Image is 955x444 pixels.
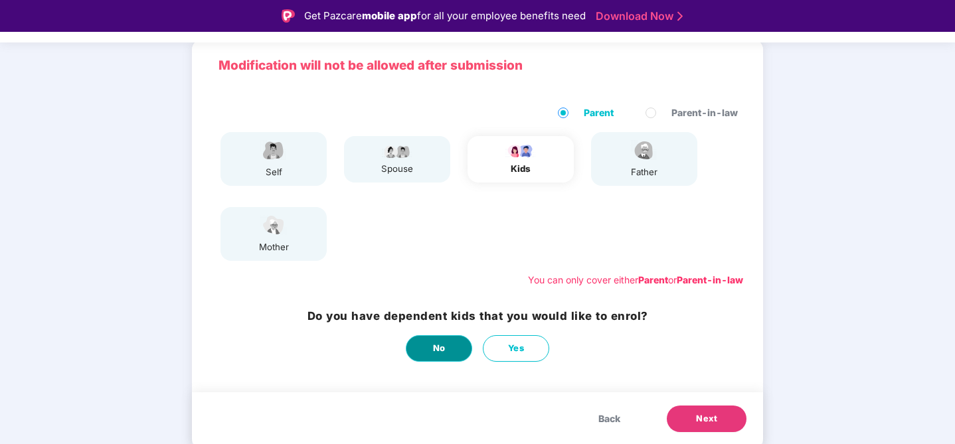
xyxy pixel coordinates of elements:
img: svg+xml;base64,PHN2ZyB4bWxucz0iaHR0cDovL3d3dy53My5vcmcvMjAwMC9zdmciIHdpZHRoPSI5Ny44OTciIGhlaWdodD... [381,143,414,159]
span: Next [696,412,717,425]
span: Yes [508,342,525,355]
img: svg+xml;base64,PHN2ZyBpZD0iRmF0aGVyX2ljb24iIHhtbG5zPSJodHRwOi8vd3d3LnczLm9yZy8yMDAwL3N2ZyIgeG1sbn... [628,139,661,162]
img: Logo [282,9,295,23]
img: svg+xml;base64,PHN2ZyBpZD0iRW1wbG95ZWVfbWFsZSIgeG1sbnM9Imh0dHA6Ly93d3cudzMub3JnLzIwMDAvc3ZnIiB3aW... [257,139,290,162]
button: Back [585,406,634,432]
img: svg+xml;base64,PHN2ZyB4bWxucz0iaHR0cDovL3d3dy53My5vcmcvMjAwMC9zdmciIHdpZHRoPSI1NCIgaGVpZ2h0PSIzOC... [257,214,290,237]
img: svg+xml;base64,PHN2ZyB4bWxucz0iaHR0cDovL3d3dy53My5vcmcvMjAwMC9zdmciIHdpZHRoPSI3OS4wMzciIGhlaWdodD... [504,143,537,159]
div: Get Pazcare for all your employee benefits need [304,8,586,24]
div: mother [257,240,290,254]
div: father [628,165,661,179]
span: No [433,342,446,355]
div: self [257,165,290,179]
div: You can only cover either or [528,273,743,287]
p: Modification will not be allowed after submission [218,56,737,76]
span: Parent [578,106,619,120]
strong: mobile app [362,9,417,22]
b: Parent-in-law [677,274,743,285]
button: No [406,335,472,362]
button: Yes [483,335,549,362]
b: Parent [638,274,668,285]
span: Back [598,411,620,426]
h3: Do you have dependent kids that you would like to enrol? [307,307,648,325]
button: Next [667,406,746,432]
a: Download Now [596,9,679,23]
div: kids [504,162,537,176]
div: spouse [381,162,414,176]
img: Stroke [677,9,683,23]
span: Parent-in-law [666,106,743,120]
